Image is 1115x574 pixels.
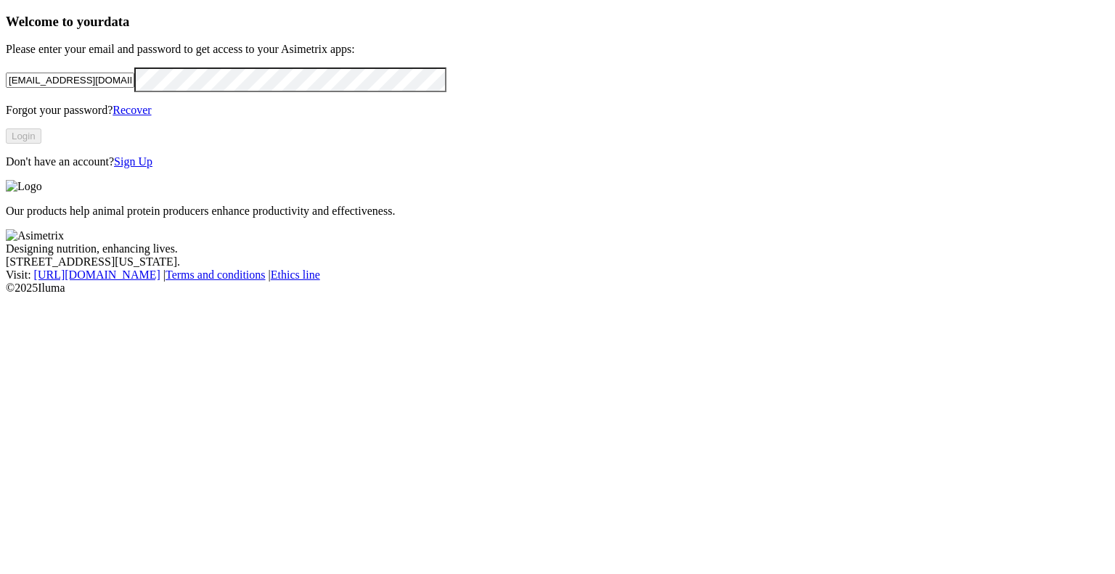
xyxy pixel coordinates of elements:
[6,282,1109,295] div: © 2025 Iluma
[166,268,266,281] a: Terms and conditions
[114,155,152,168] a: Sign Up
[6,155,1109,168] p: Don't have an account?
[6,180,42,193] img: Logo
[271,268,320,281] a: Ethics line
[6,128,41,144] button: Login
[6,73,134,88] input: Your email
[6,104,1109,117] p: Forgot your password?
[6,268,1109,282] div: Visit : | |
[6,43,1109,56] p: Please enter your email and password to get access to your Asimetrix apps:
[6,255,1109,268] div: [STREET_ADDRESS][US_STATE].
[6,242,1109,255] div: Designing nutrition, enhancing lives.
[6,14,1109,30] h3: Welcome to your
[113,104,151,116] a: Recover
[6,205,1109,218] p: Our products help animal protein producers enhance productivity and effectiveness.
[6,229,64,242] img: Asimetrix
[34,268,160,281] a: [URL][DOMAIN_NAME]
[104,14,129,29] span: data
